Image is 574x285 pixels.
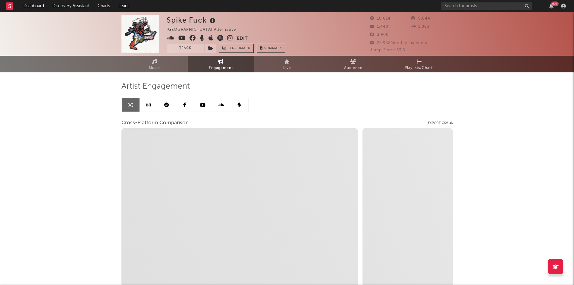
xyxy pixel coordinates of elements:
input: Search for artists [441,2,532,10]
span: Jump Score: 53.6 [370,48,405,52]
span: 1,440 [370,25,388,29]
button: Track [167,44,204,53]
span: 3,900 [370,33,389,37]
span: Cross-Platform Comparison [121,119,189,127]
button: Edit [237,35,248,43]
span: Benchmark [227,45,250,52]
button: Summary [257,44,285,53]
a: Live [254,56,320,72]
button: 99+ [549,4,554,8]
button: Export CSV [428,121,453,125]
div: [GEOGRAPHIC_DATA] | Alternative [167,26,243,33]
div: Spike Fuck [167,15,217,25]
a: Playlists/Charts [387,56,453,72]
span: Music [149,65,160,72]
span: Audience [344,65,362,72]
span: Playlists/Charts [405,65,434,72]
div: 99 + [551,2,559,6]
span: 23,952 Monthly Listeners [370,41,427,45]
span: 9,644 [411,17,430,21]
span: 10,614 [370,17,391,21]
span: Engagement [209,65,233,72]
a: Benchmark [219,44,254,53]
span: Summary [264,47,282,50]
span: 1,083 [411,25,429,29]
a: Music [121,56,188,72]
span: Live [283,65,291,72]
a: Engagement [188,56,254,72]
a: Audience [320,56,387,72]
span: Artist Engagement [121,83,190,90]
